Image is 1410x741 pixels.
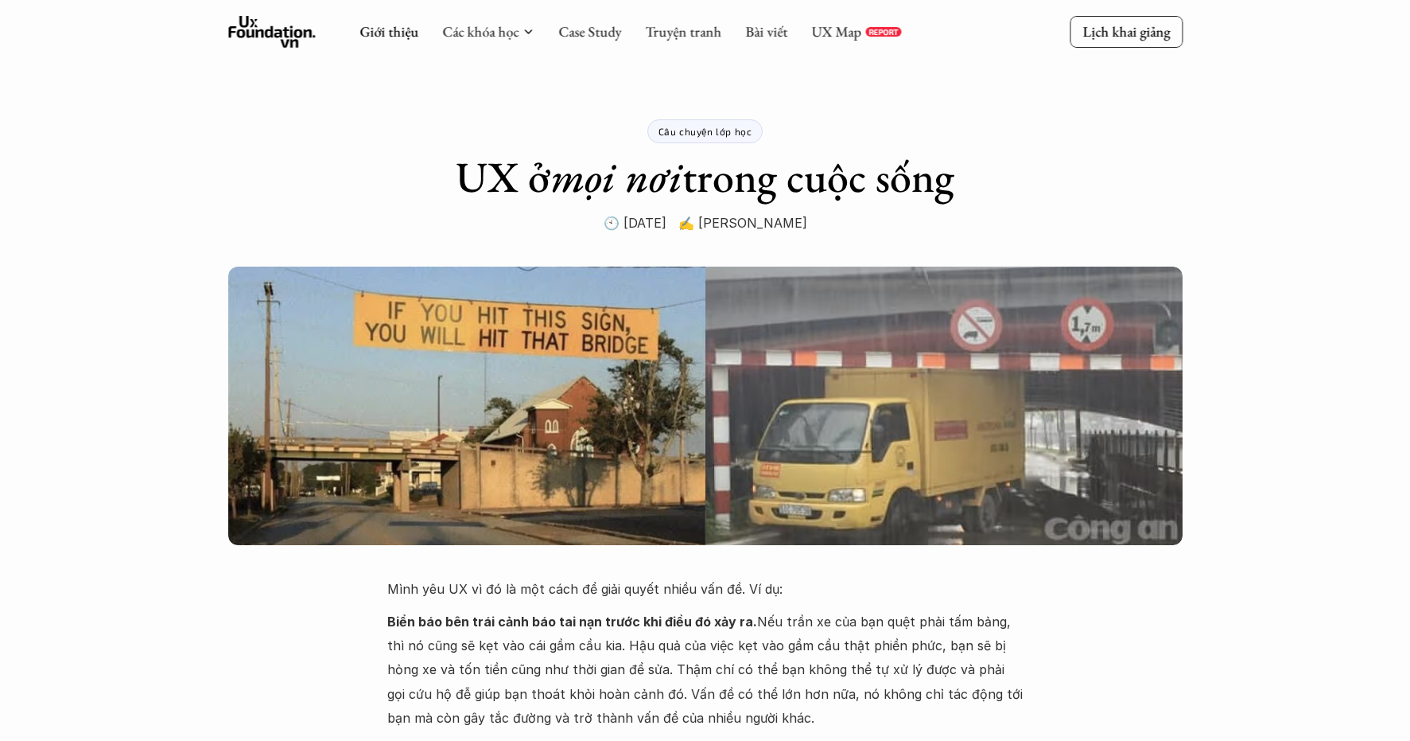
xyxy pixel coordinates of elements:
[645,22,721,41] a: Truyện tranh
[359,22,418,41] a: Giới thiệu
[442,22,519,41] a: Các khóa học
[1082,22,1170,41] p: Lịch khai giảng
[387,577,1024,601] p: Mình yêu UX vì đó là một cách để giải quyết nhiều vấn đề. Ví dụ:
[1070,16,1183,47] a: Lịch khai giảng
[868,27,898,37] p: REPORT
[387,614,757,630] strong: Biển báo bên trái cảnh báo tai nạn trước khi điều đó xảy ra.
[658,126,752,137] p: Câu chuyện lớp học
[604,211,807,235] p: 🕙 [DATE] ✍️ [PERSON_NAME]
[550,149,682,205] em: mọi nơi
[811,22,861,41] a: UX Map
[456,151,954,203] h1: UX ở trong cuộc sống
[387,610,1024,731] p: Nếu trần xe của bạn quệt phải tấm bảng, thì nó cũng sẽ kẹt vào cái gầm cầu kia. Hậu quả của việc ...
[558,22,621,41] a: Case Study
[745,22,787,41] a: Bài viết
